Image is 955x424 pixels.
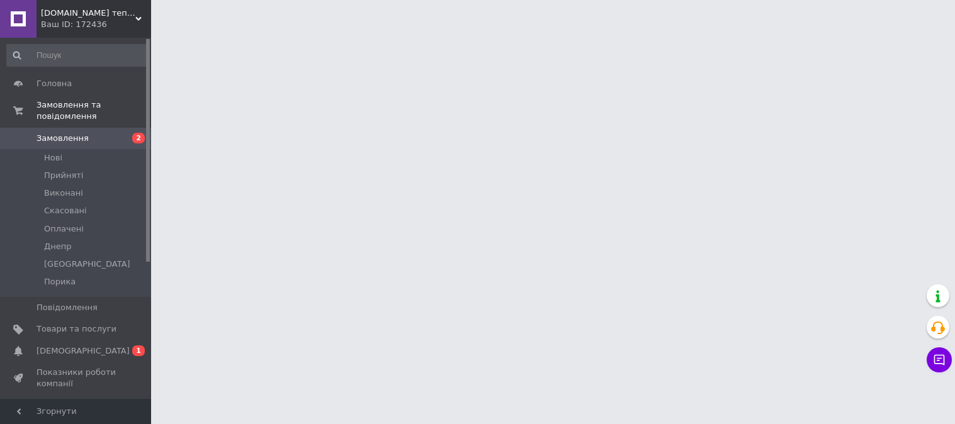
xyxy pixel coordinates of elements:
span: [GEOGRAPHIC_DATA] [44,259,130,270]
span: Порика [44,276,76,287]
span: Виконані [44,187,83,199]
span: 1 [132,345,145,356]
span: Днепр [44,241,71,252]
span: Головна [37,78,72,89]
span: [DEMOGRAPHIC_DATA] [37,345,130,357]
span: Прийняті [44,170,83,181]
span: 2 [132,133,145,143]
span: Оплачені [44,223,84,235]
span: Показники роботи компанії [37,367,116,389]
span: Замовлення та повідомлення [37,99,151,122]
span: Нові [44,152,62,164]
span: Товари та послуги [37,323,116,335]
span: Скасовані [44,205,87,216]
span: Замовлення [37,133,89,144]
button: Чат з покупцем [927,347,952,372]
span: Swarovski.prom.ua тепер Strazyglamora.com.ua [41,8,135,19]
input: Пошук [6,44,149,67]
span: Повідомлення [37,302,98,313]
div: Ваш ID: 172436 [41,19,151,30]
